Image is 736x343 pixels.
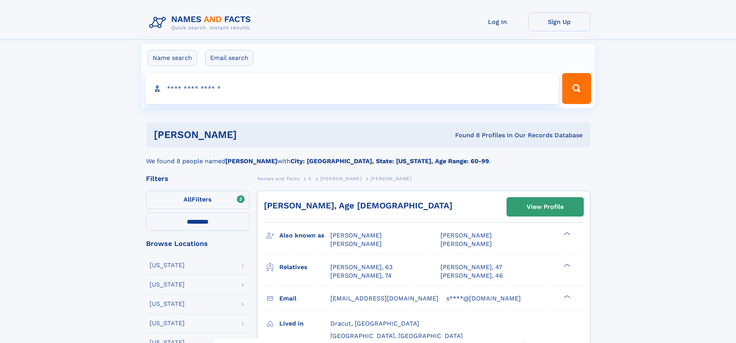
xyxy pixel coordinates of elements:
[330,271,392,280] a: [PERSON_NAME], 74
[440,263,502,271] a: [PERSON_NAME], 47
[279,317,330,330] h3: Lived in
[150,301,185,307] div: [US_STATE]
[308,176,312,181] span: S
[291,157,489,165] b: City: [GEOGRAPHIC_DATA], State: [US_STATE], Age Range: 60-99
[529,12,590,31] a: Sign Up
[264,201,452,210] a: [PERSON_NAME], Age [DEMOGRAPHIC_DATA]
[320,174,362,183] a: [PERSON_NAME]
[205,50,253,66] label: Email search
[330,263,393,271] a: [PERSON_NAME], 63
[150,282,185,288] div: [US_STATE]
[257,174,300,183] a: Names and Facts
[154,130,346,140] h1: [PERSON_NAME]
[467,12,529,31] a: Log In
[346,131,583,140] div: Found 8 Profiles In Our Records Database
[150,262,185,268] div: [US_STATE]
[330,332,463,340] span: [GEOGRAPHIC_DATA], [GEOGRAPHIC_DATA]
[146,191,250,209] label: Filters
[527,198,564,216] div: View Profile
[184,196,192,203] span: All
[507,198,583,216] a: View Profile
[146,147,590,166] div: We found 8 people named with .
[330,295,439,302] span: [EMAIL_ADDRESS][DOMAIN_NAME]
[562,231,571,236] div: ❯
[308,174,312,183] a: S
[279,229,330,242] h3: Also known as
[150,320,185,326] div: [US_STATE]
[148,50,197,66] label: Name search
[440,240,492,247] span: [PERSON_NAME]
[146,240,250,247] div: Browse Locations
[320,176,362,181] span: [PERSON_NAME]
[146,12,257,33] img: Logo Names and Facts
[145,73,559,104] input: search input
[440,271,503,280] a: [PERSON_NAME], 46
[279,261,330,274] h3: Relatives
[562,294,571,299] div: ❯
[330,320,419,327] span: Dracut, [GEOGRAPHIC_DATA]
[562,73,591,104] button: Search Button
[225,157,277,165] b: [PERSON_NAME]
[562,263,571,268] div: ❯
[330,232,382,239] span: [PERSON_NAME]
[371,176,412,181] span: [PERSON_NAME]
[440,232,492,239] span: [PERSON_NAME]
[146,175,250,182] div: Filters
[330,240,382,247] span: [PERSON_NAME]
[279,292,330,305] h3: Email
